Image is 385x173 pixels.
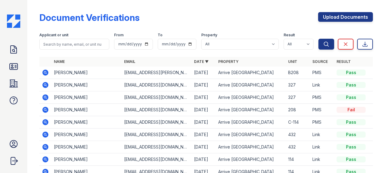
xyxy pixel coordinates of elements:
td: Arrive [GEOGRAPHIC_DATA] [216,153,286,166]
div: Pass [337,94,366,100]
td: [PERSON_NAME] [51,153,121,166]
td: 327 [286,79,310,91]
td: PMS [310,67,334,79]
td: Arrive [GEOGRAPHIC_DATA] [216,104,286,116]
a: Email [124,59,135,64]
a: Unit [288,59,297,64]
td: [EMAIL_ADDRESS][DOMAIN_NAME] [122,79,192,91]
td: [EMAIL_ADDRESS][DOMAIN_NAME] [122,91,192,104]
td: 432 [286,129,310,141]
td: B208 [286,67,310,79]
td: Arrive [GEOGRAPHIC_DATA] [216,141,286,153]
a: Name [54,59,65,64]
div: Pass [337,119,366,125]
div: Pass [337,156,366,162]
div: Pass [337,132,366,138]
input: Search by name, email, or unit number [39,39,109,50]
td: [PERSON_NAME] [51,129,121,141]
div: Fail [337,107,366,113]
td: [DATE] [192,91,216,104]
div: Pass [337,82,366,88]
td: 327 [286,91,310,104]
td: [DATE] [192,104,216,116]
td: Arrive [GEOGRAPHIC_DATA] [216,129,286,141]
a: Upload Documents [318,12,373,22]
td: [DATE] [192,79,216,91]
td: PMS [310,116,334,129]
div: Pass [337,70,366,76]
td: [DATE] [192,116,216,129]
td: [EMAIL_ADDRESS][PERSON_NAME][DOMAIN_NAME] [122,67,192,79]
td: [EMAIL_ADDRESS][DOMAIN_NAME] [122,116,192,129]
td: [PERSON_NAME] [51,79,121,91]
td: C-114 [286,116,310,129]
a: Property [218,59,239,64]
a: Date ▼ [194,59,209,64]
div: Pass [337,144,366,150]
td: [EMAIL_ADDRESS][DOMAIN_NAME] [122,129,192,141]
td: Arrive [GEOGRAPHIC_DATA] [216,67,286,79]
td: Arrive [GEOGRAPHIC_DATA] [216,91,286,104]
td: [PERSON_NAME] [51,116,121,129]
td: [DATE] [192,67,216,79]
td: 432 [286,141,310,153]
td: [EMAIL_ADDRESS][DOMAIN_NAME] [122,153,192,166]
label: From [114,33,123,38]
label: Property [201,33,217,38]
td: [EMAIL_ADDRESS][DOMAIN_NAME] [122,104,192,116]
td: Link [310,129,334,141]
label: Applicant or unit [39,33,68,38]
td: PMS [310,91,334,104]
td: Link [310,141,334,153]
td: [PERSON_NAME] [51,104,121,116]
td: 114 [286,153,310,166]
td: [DATE] [192,141,216,153]
label: Result [284,33,295,38]
div: Document Verifications [39,12,140,23]
td: Link [310,153,334,166]
td: 208 [286,104,310,116]
td: Link [310,79,334,91]
td: PMS [310,104,334,116]
td: [PERSON_NAME] [51,67,121,79]
td: [PERSON_NAME] [51,91,121,104]
td: Arrive [GEOGRAPHIC_DATA] [216,79,286,91]
label: To [158,33,163,38]
a: Result [337,59,351,64]
td: Arrive [GEOGRAPHIC_DATA] [216,116,286,129]
img: CE_Icon_Blue-c292c112584629df590d857e76928e9f676e5b41ef8f769ba2f05ee15b207248.png [7,15,20,28]
td: [PERSON_NAME] [51,141,121,153]
td: [DATE] [192,129,216,141]
td: [EMAIL_ADDRESS][DOMAIN_NAME] [122,141,192,153]
td: [DATE] [192,153,216,166]
a: Source [312,59,328,64]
